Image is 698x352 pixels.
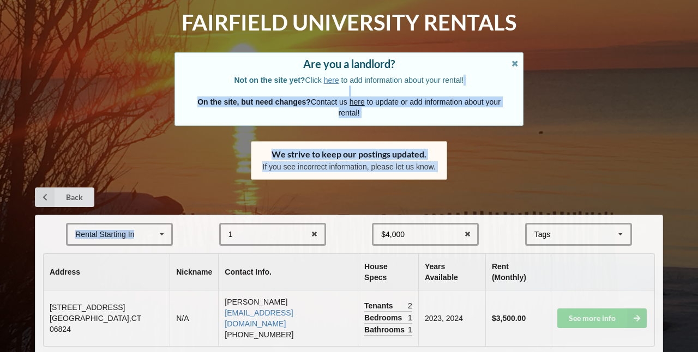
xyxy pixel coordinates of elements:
[50,314,141,333] span: [GEOGRAPHIC_DATA] , CT 06824
[408,300,412,311] span: 2
[408,324,412,335] span: 1
[197,98,311,106] b: On the site, but need changes?
[218,254,358,290] th: Contact Info.
[532,228,567,241] div: Tags
[234,76,305,84] b: Not on the site yet?
[262,161,436,172] p: If you see incorrect information, please let us know.
[44,254,170,290] th: Address
[364,312,405,323] span: Bedrooms
[75,230,134,238] div: Rental Starting In
[170,254,218,290] th: Nickname
[364,300,396,311] span: Tenants
[408,312,412,323] span: 1
[485,254,551,290] th: Rent (Monthly)
[197,98,501,117] span: Contact us to update or add information about your rental!
[262,149,436,160] div: We strive to keep our postings updated.
[170,290,218,346] td: N/A
[324,76,339,84] a: here
[218,290,358,346] td: [PERSON_NAME] [PHONE_NUMBER]
[182,9,516,37] h1: Fairfield University Rentals
[492,314,526,323] b: $3,500.00
[358,254,418,290] th: House Specs
[350,98,365,106] a: here
[35,187,94,207] a: Back
[228,230,233,238] div: 1
[381,230,405,238] div: $4,000
[234,76,464,84] span: Click to add information about your rental!
[418,290,485,346] td: 2023, 2024
[50,303,125,312] span: [STREET_ADDRESS]
[418,254,485,290] th: Years Available
[186,58,512,69] div: Are you a landlord?
[225,308,293,328] a: [EMAIL_ADDRESS][DOMAIN_NAME]
[364,324,407,335] span: Bathrooms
